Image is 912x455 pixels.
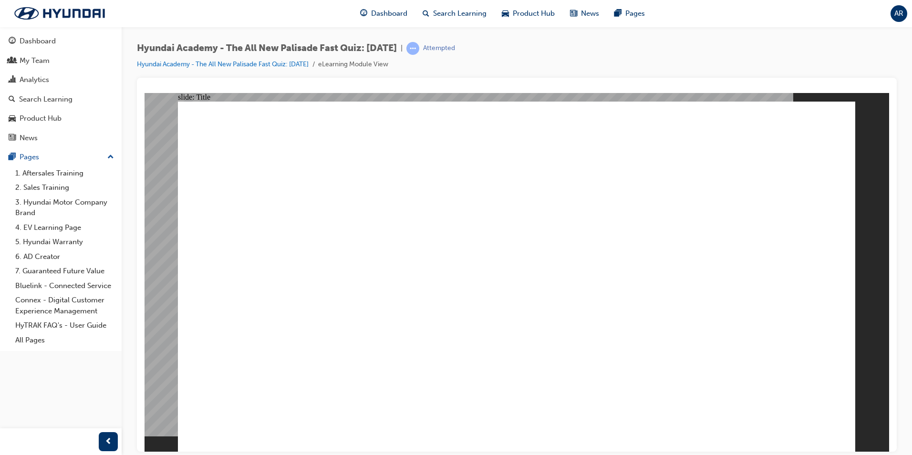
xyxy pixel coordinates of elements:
a: news-iconNews [562,4,607,23]
a: Hyundai Academy - The All New Palisade Fast Quiz: [DATE] [137,60,309,68]
span: pages-icon [614,8,622,20]
span: guage-icon [360,8,367,20]
li: eLearning Module View [318,59,388,70]
a: search-iconSearch Learning [415,4,494,23]
div: Pages [20,152,39,163]
a: 1. Aftersales Training [11,166,118,181]
span: car-icon [9,114,16,123]
a: Bluelink - Connected Service [11,279,118,293]
span: guage-icon [9,37,16,46]
a: HyTRAK FAQ's - User Guide [11,318,118,333]
a: 5. Hyundai Warranty [11,235,118,249]
a: Search Learning [4,91,118,108]
a: 3. Hyundai Motor Company Brand [11,195,118,220]
a: guage-iconDashboard [352,4,415,23]
a: Product Hub [4,110,118,127]
button: DashboardMy TeamAnalyticsSearch LearningProduct HubNews [4,31,118,148]
span: search-icon [9,95,15,104]
span: people-icon [9,57,16,65]
span: chart-icon [9,76,16,84]
div: Dashboard [20,36,56,47]
span: pages-icon [9,153,16,162]
span: learningRecordVerb_ATTEMPT-icon [406,42,419,55]
a: car-iconProduct Hub [494,4,562,23]
div: Search Learning [19,94,73,105]
span: car-icon [502,8,509,20]
button: AR [891,5,907,22]
button: Pages [4,148,118,166]
img: Trak [5,3,114,23]
span: | [401,43,403,54]
a: pages-iconPages [607,4,653,23]
span: search-icon [423,8,429,20]
span: prev-icon [105,436,112,448]
a: My Team [4,52,118,70]
span: news-icon [9,134,16,143]
div: News [20,133,38,144]
span: Product Hub [513,8,555,19]
a: 2. Sales Training [11,180,118,195]
div: Product Hub [20,113,62,124]
a: 4. EV Learning Page [11,220,118,235]
span: Search Learning [433,8,487,19]
div: My Team [20,55,50,66]
a: Analytics [4,71,118,89]
span: Dashboard [371,8,407,19]
a: 6. AD Creator [11,249,118,264]
span: news-icon [570,8,577,20]
a: All Pages [11,333,118,348]
a: Connex - Digital Customer Experience Management [11,293,118,318]
span: News [581,8,599,19]
a: News [4,129,118,147]
span: up-icon [107,151,114,164]
div: Analytics [20,74,49,85]
span: AR [894,8,903,19]
span: Hyundai Academy - The All New Palisade Fast Quiz: [DATE] [137,43,397,54]
span: Pages [625,8,645,19]
a: 7. Guaranteed Future Value [11,264,118,279]
div: Attempted [423,44,455,53]
a: Dashboard [4,32,118,50]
